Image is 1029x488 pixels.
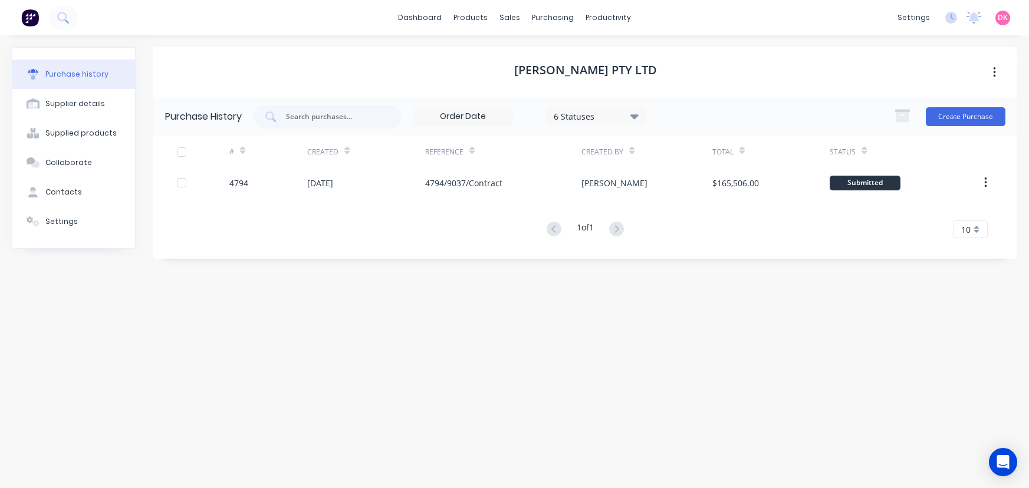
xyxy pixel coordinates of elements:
div: 4794 [229,177,248,189]
div: Purchase History [165,110,242,124]
div: sales [494,9,526,27]
div: Created [307,147,338,157]
div: Reference [425,147,463,157]
div: Collaborate [45,157,92,168]
span: 10 [961,223,971,236]
div: 6 Statuses [554,110,638,122]
div: Contacts [45,187,82,197]
div: purchasing [526,9,580,27]
div: productivity [580,9,637,27]
img: Factory [21,9,39,27]
div: # [229,147,234,157]
div: Purchase history [45,69,109,80]
div: Supplied products [45,128,117,139]
div: Settings [45,216,78,227]
button: Contacts [12,177,135,207]
button: Supplied products [12,118,135,148]
div: Submitted [830,176,900,190]
div: settings [892,9,936,27]
button: Supplier details [12,89,135,118]
button: Collaborate [12,148,135,177]
div: products [448,9,494,27]
div: Supplier details [45,98,105,109]
div: 1 of 1 [577,221,594,238]
div: Total [712,147,734,157]
span: DK [998,12,1008,23]
div: 4794/9037/Contract [425,177,502,189]
button: Settings [12,207,135,236]
button: Create Purchase [926,107,1005,126]
div: $165,506.00 [712,177,759,189]
input: Order Date [413,108,512,126]
input: Search purchases... [285,111,383,123]
h1: [PERSON_NAME] Pty Ltd [514,63,657,77]
div: [DATE] [307,177,333,189]
div: Created By [581,147,623,157]
div: [PERSON_NAME] [581,177,647,189]
div: Open Intercom Messenger [989,448,1017,476]
div: Status [830,147,856,157]
a: dashboard [392,9,448,27]
button: Purchase history [12,60,135,89]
